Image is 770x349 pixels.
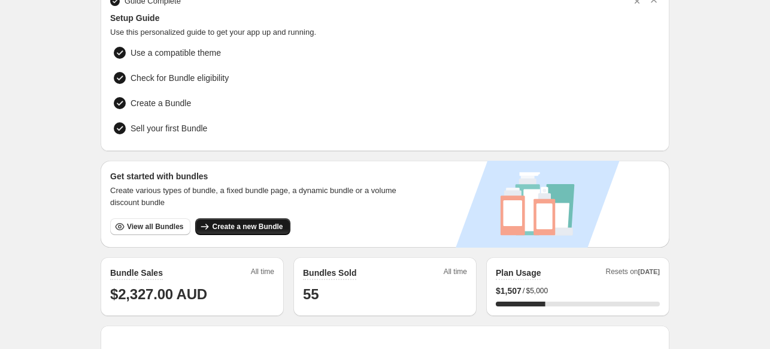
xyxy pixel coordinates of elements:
[195,218,290,235] button: Create a new Bundle
[131,47,221,59] span: Use a compatible theme
[303,285,467,304] h1: 55
[496,267,541,279] h2: Plan Usage
[212,222,283,231] span: Create a new Bundle
[110,267,163,279] h2: Bundle Sales
[131,122,207,134] span: Sell your first Bundle
[526,286,548,296] span: $5,000
[638,268,660,275] span: [DATE]
[496,285,522,297] span: $ 1,507
[606,267,660,280] span: Resets on
[127,222,183,231] span: View all Bundles
[110,185,408,209] span: Create various types of bundle, a fixed bundle page, a dynamic bundle or a volume discount bundle
[131,97,191,109] span: Create a Bundle
[303,267,356,279] h2: Bundles Sold
[110,26,660,38] span: Use this personalized guide to get your app up and running.
[496,285,660,297] div: /
[251,267,274,280] span: All time
[131,72,229,84] span: Check for Bundle eligibility
[110,285,274,304] h1: $2,327.00 AUD
[110,218,190,235] button: View all Bundles
[110,12,660,24] span: Setup Guide
[444,267,467,280] span: All time
[110,170,408,182] h3: Get started with bundles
